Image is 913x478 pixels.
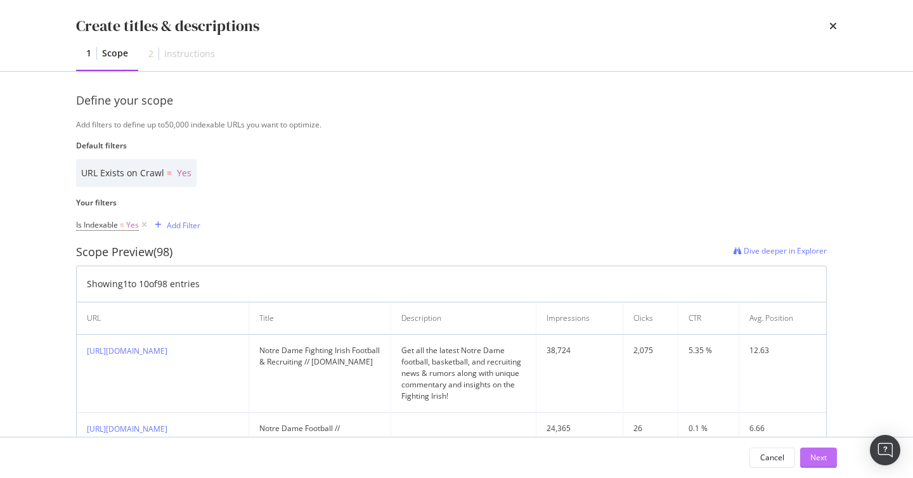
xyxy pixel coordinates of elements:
[749,423,816,434] div: 6.66
[633,423,668,434] div: 26
[401,345,526,402] div: Get all the latest Notre Dame football, basketball, and recruiting news & rumors along with uniqu...
[87,278,200,290] div: Showing 1 to 10 of 98 entries
[81,167,164,179] span: URL Exists on Crawl
[734,244,827,261] a: Dive deeper in Explorer
[167,220,200,231] div: Add Filter
[87,346,167,356] a: [URL][DOMAIN_NAME]
[744,245,827,256] span: Dive deeper in Explorer
[689,423,728,434] div: 0.1 %
[87,423,167,434] a: [URL][DOMAIN_NAME]
[177,167,191,179] span: Yes
[249,302,391,335] th: Title
[76,119,837,130] div: Add filters to define up to 50,000 indexable URLs you want to optimize.
[870,435,900,465] div: Open Intercom Messenger
[800,448,837,468] button: Next
[120,219,124,230] span: =
[259,345,380,368] div: Notre Dame Fighting Irish Football & Recruiting // [DOMAIN_NAME]
[678,302,739,335] th: CTR
[76,93,837,109] div: Define your scope
[76,244,172,261] div: Scope Preview (98)
[536,302,623,335] th: Impressions
[77,302,249,335] th: URL
[633,345,668,356] div: 2,075
[829,15,837,37] div: times
[749,345,816,356] div: 12.63
[126,216,139,234] span: Yes
[86,47,91,60] div: 1
[259,423,380,446] div: Notre Dame Football // [DOMAIN_NAME]
[760,452,784,463] div: Cancel
[739,302,826,335] th: Avg. Position
[547,423,612,434] div: 24,365
[76,140,827,151] label: Default filters
[689,345,728,356] div: 5.35 %
[810,452,827,463] div: Next
[150,217,200,233] button: Add Filter
[623,302,678,335] th: Clicks
[749,448,795,468] button: Cancel
[148,48,153,60] div: 2
[167,167,172,179] span: =
[102,47,128,60] div: Scope
[547,345,612,356] div: 38,724
[76,197,827,208] label: Your filters
[391,302,536,335] th: Description
[76,219,118,230] span: Is Indexable
[76,15,259,37] div: Create titles & descriptions
[164,48,215,60] div: Instructions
